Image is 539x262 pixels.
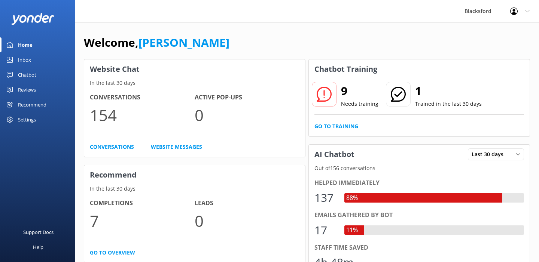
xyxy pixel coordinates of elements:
p: In the last 30 days [84,185,305,193]
div: Chatbot [18,67,36,82]
p: In the last 30 days [84,79,305,87]
h1: Welcome, [84,34,229,52]
div: 11% [344,225,360,235]
p: 154 [90,102,195,127]
div: Help [33,240,43,255]
a: Conversations [90,143,134,151]
div: Recommend [18,97,46,112]
p: 0 [195,102,299,127]
div: Support Docs [23,225,54,240]
h3: Chatbot Training [309,59,383,79]
h4: Leads [195,198,299,208]
p: 0 [195,208,299,233]
div: Reviews [18,82,36,97]
div: Home [18,37,33,52]
h4: Completions [90,198,195,208]
h4: Active Pop-ups [195,93,299,102]
a: Website Messages [151,143,202,151]
p: Trained in the last 30 days [415,100,482,108]
h4: Conversations [90,93,195,102]
a: Go to overview [90,249,135,257]
a: Go to Training [314,122,358,130]
div: 17 [314,221,337,239]
span: Last 30 days [472,150,508,158]
div: Staff time saved [314,243,524,253]
div: Settings [18,112,36,127]
h3: Recommend [84,165,305,185]
div: Emails gathered by bot [314,210,524,220]
img: yonder-white-logo.png [11,13,54,25]
p: Needs training [341,100,378,108]
div: 88% [344,193,360,203]
h3: Website Chat [84,59,305,79]
h2: 1 [415,82,482,100]
h2: 9 [341,82,378,100]
p: 7 [90,208,195,233]
div: 137 [314,189,337,207]
a: [PERSON_NAME] [138,35,229,50]
p: Out of 156 conversations [309,164,530,172]
div: Helped immediately [314,178,524,188]
div: Inbox [18,52,31,67]
h3: AI Chatbot [309,145,360,164]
